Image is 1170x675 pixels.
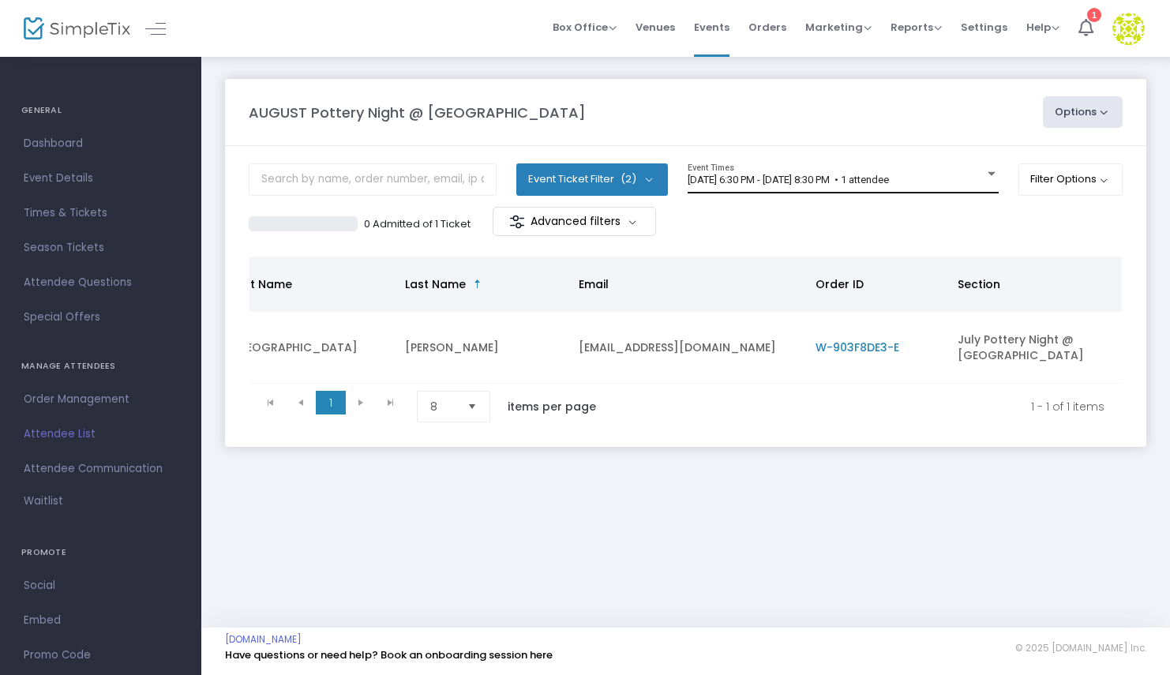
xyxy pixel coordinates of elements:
button: Options [1043,96,1123,128]
h4: GENERAL [21,95,180,126]
m-panel-title: AUGUST Pottery Night @ [GEOGRAPHIC_DATA] [249,102,586,123]
span: Promo Code [24,645,178,666]
span: Reports [891,20,942,35]
div: Data table [249,257,1122,384]
h4: MANAGE ATTENDEES [21,351,180,382]
span: W-903F8DE3-E [816,339,899,355]
m-button: Advanced filters [493,207,656,236]
button: Select [461,392,483,422]
span: Last Name [405,276,466,292]
span: Special Offers [24,307,178,328]
span: Attendee Questions [24,272,178,293]
span: Dashboard [24,133,178,154]
span: 8 [430,399,455,414]
span: Social [24,576,178,596]
span: Email [579,276,609,292]
td: [EMAIL_ADDRESS][DOMAIN_NAME] [569,312,806,384]
span: First Name [231,276,292,292]
span: Settings [961,7,1007,47]
span: Sortable [471,278,484,291]
td: [PERSON_NAME] [396,312,569,384]
span: Event Details [24,168,178,189]
span: Attendee Communication [24,459,178,479]
span: Section [958,276,1000,292]
td: July Pottery Night @ [GEOGRAPHIC_DATA] [948,312,1122,384]
button: Filter Options [1018,163,1123,195]
span: Page 1 [316,391,346,414]
a: [DOMAIN_NAME] [225,633,302,646]
span: Embed [24,610,178,631]
label: items per page [508,399,596,414]
p: 0 Admitted of 1 Ticket [364,216,471,232]
span: Times & Tickets [24,203,178,223]
span: Waitlist [24,493,63,509]
span: Marketing [805,20,872,35]
input: Search by name, order number, email, ip address [249,163,497,196]
span: Order ID [816,276,864,292]
span: Events [694,7,729,47]
span: Venues [636,7,675,47]
kendo-pager-info: 1 - 1 of 1 items [629,391,1104,422]
span: Season Tickets [24,238,178,258]
div: 1 [1087,8,1101,22]
span: © 2025 [DOMAIN_NAME] Inc. [1015,642,1146,654]
span: [DATE] 6:30 PM - [DATE] 8:30 PM • 1 attendee [688,174,889,186]
button: Event Ticket Filter(2) [516,163,668,195]
span: Box Office [553,20,617,35]
span: Order Management [24,389,178,410]
span: (2) [621,173,636,186]
span: Orders [748,7,786,47]
span: Help [1026,20,1059,35]
span: Attendee List [24,424,178,444]
h4: PROMOTE [21,537,180,568]
a: Have questions or need help? Book an onboarding session here [225,647,553,662]
img: filter [509,214,525,230]
td: [GEOGRAPHIC_DATA] [222,312,396,384]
